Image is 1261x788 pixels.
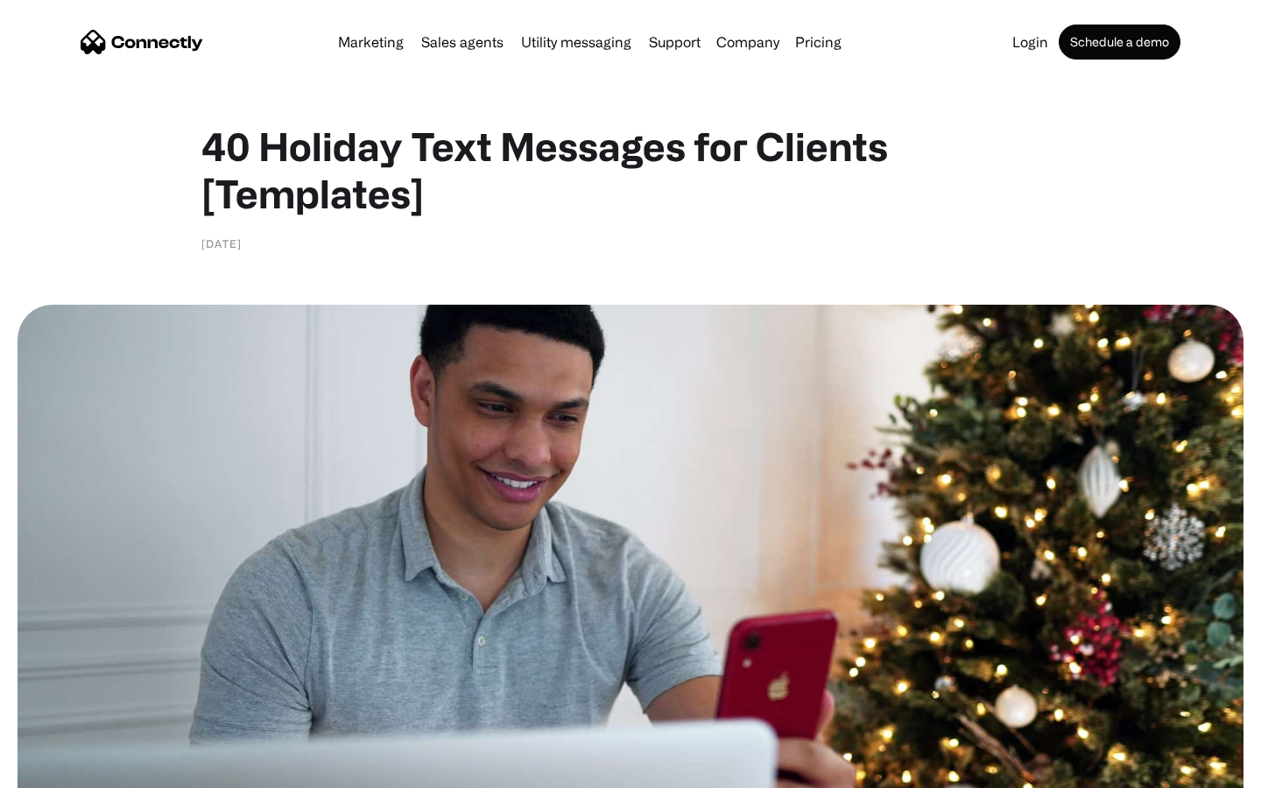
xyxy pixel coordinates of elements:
a: Login [1005,35,1055,49]
div: [DATE] [201,235,242,252]
a: Sales agents [414,35,511,49]
a: Support [642,35,708,49]
a: home [81,29,203,55]
aside: Language selected: English [18,757,105,782]
a: Pricing [788,35,849,49]
h1: 40 Holiday Text Messages for Clients [Templates] [201,123,1060,217]
ul: Language list [35,757,105,782]
div: Company [716,30,779,54]
a: Utility messaging [514,35,638,49]
div: Company [711,30,785,54]
a: Marketing [331,35,411,49]
a: Schedule a demo [1059,25,1180,60]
